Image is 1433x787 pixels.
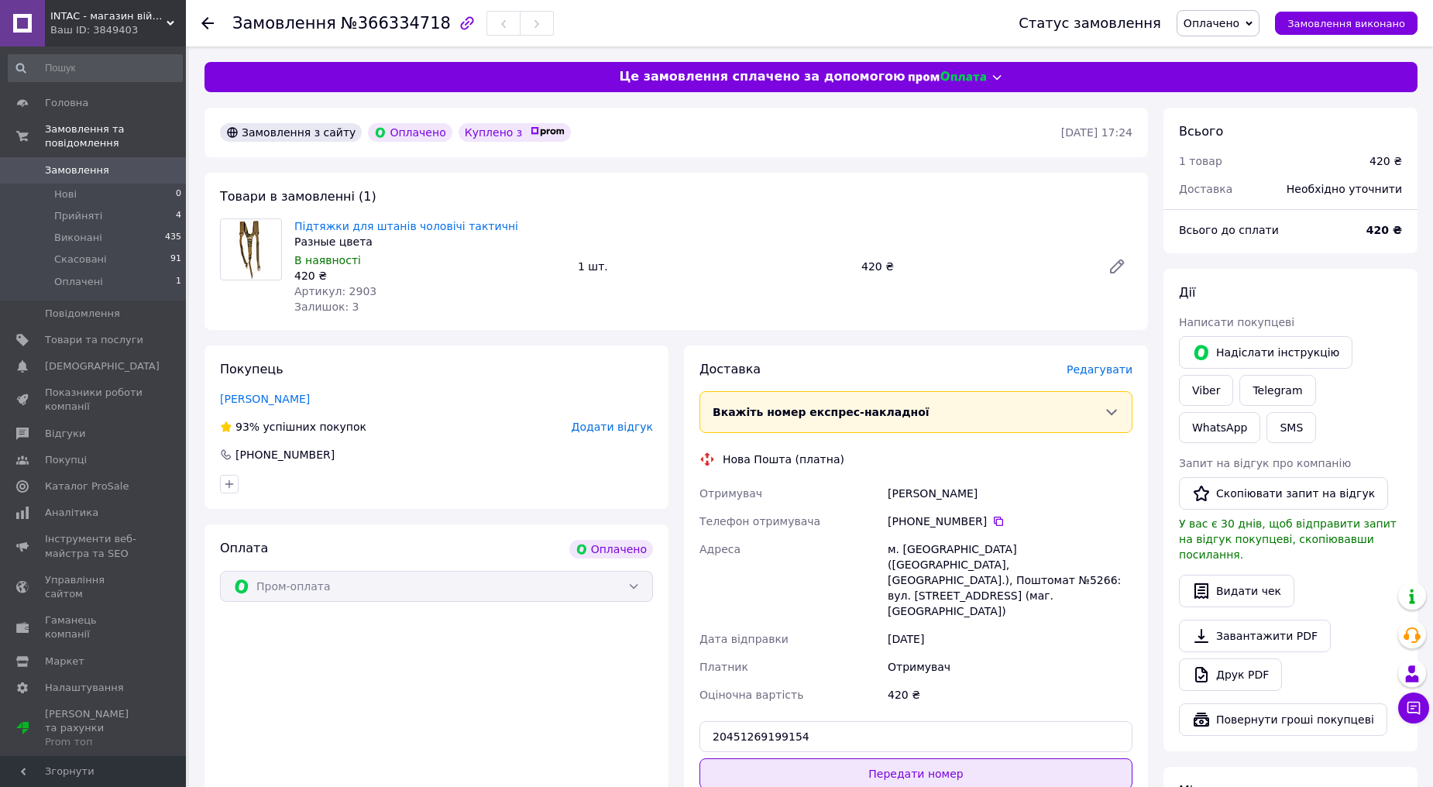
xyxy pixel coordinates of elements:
span: Аналітика [45,506,98,520]
span: 1 товар [1179,155,1222,167]
a: Viber [1179,375,1233,406]
span: Доставка [699,362,761,376]
span: 93% [235,421,259,433]
div: Ваш ID: 3849403 [50,23,186,37]
div: [PHONE_NUMBER] [888,514,1132,529]
button: Надіслати інструкцію [1179,336,1352,369]
span: Дії [1179,285,1195,300]
span: Головна [45,96,88,110]
span: Це замовлення сплачено за допомогою [619,68,905,86]
div: Оплачено [368,123,452,142]
span: Налаштування [45,681,124,695]
div: Повернутися назад [201,15,214,31]
span: Скасовані [54,253,107,266]
div: 420 ₴ [1369,153,1402,169]
button: Видати чек [1179,575,1294,607]
span: Прийняті [54,209,102,223]
img: prom [531,127,565,136]
input: Номер експрес-накладної [699,721,1132,752]
span: Додати відгук [572,421,653,433]
div: Отримувач [885,653,1136,681]
span: INTAC - магазин військово-тактичного спорядження [50,9,167,23]
span: Покупець [220,362,284,376]
span: Редагувати [1067,363,1132,376]
input: Пошук [8,54,183,82]
span: Оплата [220,541,268,555]
div: Куплено з [459,123,572,142]
span: Повідомлення [45,307,120,321]
span: №366334718 [341,14,451,33]
img: Підтяжки для штанів чоловічі тактичні [230,219,272,280]
span: Адреса [699,543,741,555]
span: Запит на відгук про компанію [1179,457,1351,469]
span: У вас є 30 днів, щоб відправити запит на відгук покупцеві, скопіювавши посилання. [1179,517,1397,561]
span: Гаманець компанії [45,613,143,641]
span: Отримувач [699,487,762,500]
div: 1 шт. [572,256,855,277]
span: Замовлення [232,14,336,33]
span: Інструменти веб-майстра та SEO [45,532,143,560]
a: Завантажити PDF [1179,620,1331,652]
span: 91 [170,253,181,266]
a: [PERSON_NAME] [220,393,310,405]
a: Редагувати [1101,251,1132,282]
div: Prom топ [45,735,143,749]
a: Підтяжки для штанів чоловічі тактичні [294,220,518,232]
span: Замовлення та повідомлення [45,122,186,150]
span: Доставка [1179,183,1232,195]
span: 0 [176,187,181,201]
span: Оплачені [54,275,103,289]
span: Покупці [45,453,87,467]
span: Написати покупцеві [1179,316,1294,328]
time: [DATE] 17:24 [1061,126,1132,139]
div: 420 ₴ [294,268,565,284]
a: WhatsApp [1179,412,1260,443]
span: Дата відправки [699,633,789,645]
span: Вкажіть номер експрес-накладної [713,406,930,418]
div: [PERSON_NAME] [885,479,1136,507]
a: Telegram [1239,375,1315,406]
div: 420 ₴ [885,681,1136,709]
div: успішних покупок [220,419,366,435]
span: Всього [1179,124,1223,139]
span: Оціночна вартість [699,689,803,701]
div: [DATE] [885,625,1136,653]
span: Показники роботи компанії [45,386,143,414]
button: Чат з покупцем [1398,692,1429,723]
span: Товари та послуги [45,333,143,347]
span: Всього до сплати [1179,224,1279,236]
button: Замовлення виконано [1275,12,1418,35]
div: [PHONE_NUMBER] [234,447,336,462]
div: м. [GEOGRAPHIC_DATA] ([GEOGRAPHIC_DATA], [GEOGRAPHIC_DATA].), Поштомат №5266: вул. [STREET_ADDRES... [885,535,1136,625]
b: 420 ₴ [1366,224,1402,236]
div: Статус замовлення [1019,15,1161,31]
div: Необхідно уточнити [1277,172,1411,206]
button: Повернути гроші покупцеві [1179,703,1387,736]
span: Оплачено [1184,17,1239,29]
a: Друк PDF [1179,658,1282,691]
div: Замовлення з сайту [220,123,362,142]
span: 4 [176,209,181,223]
span: Управління сайтом [45,573,143,601]
div: Нова Пошта (платна) [719,452,848,467]
span: Замовлення виконано [1287,18,1405,29]
span: Відгуки [45,427,85,441]
span: Замовлення [45,163,109,177]
span: В наявності [294,254,361,266]
div: Разные цвета [294,234,565,249]
span: [DEMOGRAPHIC_DATA] [45,359,160,373]
button: SMS [1266,412,1316,443]
button: Скопіювати запит на відгук [1179,477,1388,510]
span: Телефон отримувача [699,515,820,528]
span: Артикул: 2903 [294,285,376,297]
div: Оплачено [569,540,653,558]
span: Товари в замовленні (1) [220,189,376,204]
span: 1 [176,275,181,289]
span: Маркет [45,655,84,668]
span: Платник [699,661,748,673]
span: Виконані [54,231,102,245]
span: Каталог ProSale [45,479,129,493]
div: 420 ₴ [855,256,1095,277]
span: [PERSON_NAME] та рахунки [45,707,143,750]
span: Залишок: 3 [294,301,359,313]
